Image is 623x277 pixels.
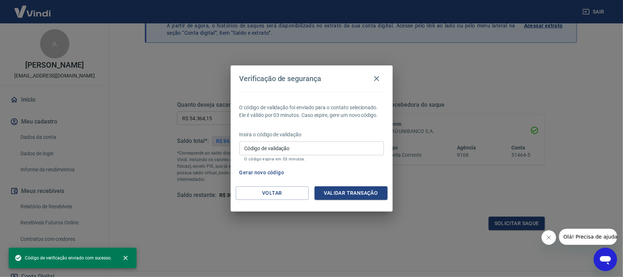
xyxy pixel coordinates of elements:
[245,157,379,162] p: O código expira em 03 minutos.
[239,74,322,83] h4: Verificação de segurança
[239,131,384,138] p: Insira o código de validação
[4,5,61,11] span: Olá! Precisa de ajuda?
[542,230,556,245] iframe: Fechar mensagem
[118,250,134,266] button: close
[239,104,384,119] p: O código de validação foi enviado para o contato selecionado. Ele é válido por 03 minutos. Caso e...
[236,186,309,200] button: Voltar
[315,186,388,200] button: Validar transação
[236,166,287,179] button: Gerar novo código
[15,254,112,262] span: Código de verificação enviado com sucesso.
[559,229,617,245] iframe: Mensagem da empresa
[594,248,617,271] iframe: Botão para abrir a janela de mensagens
